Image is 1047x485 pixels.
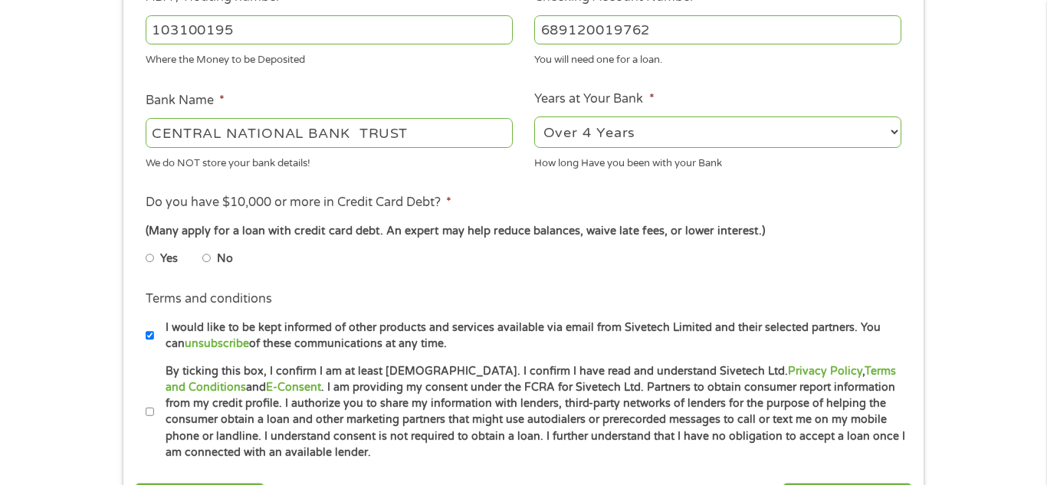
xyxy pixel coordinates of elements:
[146,291,272,307] label: Terms and conditions
[154,320,906,352] label: I would like to be kept informed of other products and services available via email from Sivetech...
[146,223,901,240] div: (Many apply for a loan with credit card debt. An expert may help reduce balances, waive late fees...
[146,48,513,68] div: Where the Money to be Deposited
[534,91,654,107] label: Years at Your Bank
[146,15,513,44] input: 263177916
[534,48,901,68] div: You will need one for a loan.
[160,251,178,267] label: Yes
[534,150,901,171] div: How long Have you been with your Bank
[788,365,862,378] a: Privacy Policy
[185,337,249,350] a: unsubscribe
[166,365,896,394] a: Terms and Conditions
[534,15,901,44] input: 345634636
[217,251,233,267] label: No
[146,93,225,109] label: Bank Name
[146,150,513,171] div: We do NOT store your bank details!
[266,381,321,394] a: E-Consent
[154,363,906,461] label: By ticking this box, I confirm I am at least [DEMOGRAPHIC_DATA]. I confirm I have read and unders...
[146,195,451,211] label: Do you have $10,000 or more in Credit Card Debt?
